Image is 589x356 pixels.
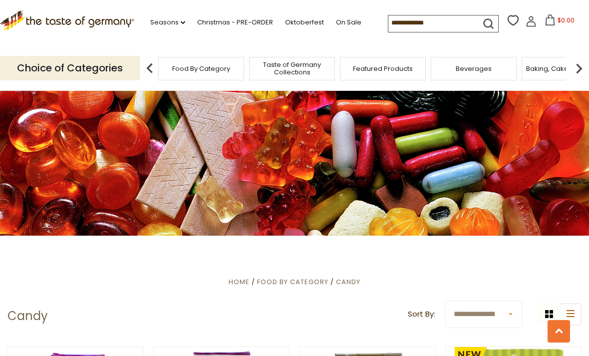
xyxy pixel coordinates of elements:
[558,16,575,24] span: $0.00
[285,17,324,28] a: Oktoberfest
[336,17,361,28] a: On Sale
[252,61,332,76] a: Taste of Germany Collections
[172,65,230,72] a: Food By Category
[408,308,435,321] label: Sort By:
[197,17,273,28] a: Christmas - PRE-ORDER
[353,65,413,72] a: Featured Products
[257,277,328,287] a: Food By Category
[456,65,492,72] a: Beverages
[336,277,360,287] a: Candy
[569,58,589,78] img: next arrow
[7,309,48,324] h1: Candy
[539,14,581,29] button: $0.00
[150,17,185,28] a: Seasons
[229,277,250,287] a: Home
[140,58,160,78] img: previous arrow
